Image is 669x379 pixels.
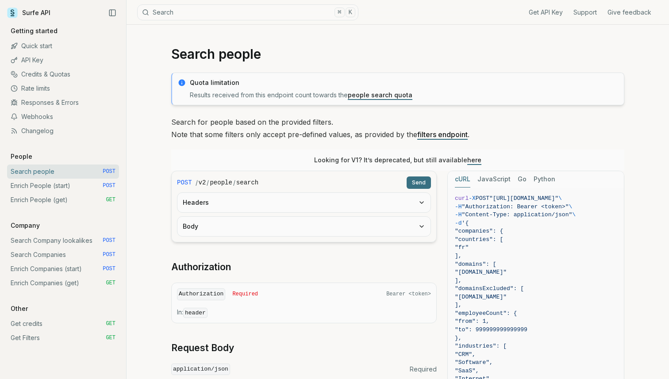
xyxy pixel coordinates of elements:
[171,364,230,375] code: application/json
[573,8,597,17] a: Support
[572,211,576,218] span: \
[7,81,119,96] a: Rate limits
[210,178,232,187] code: people
[455,211,462,218] span: -H
[455,343,507,349] span: "industries": [
[455,359,493,366] span: "Software",
[7,234,119,248] a: Search Company lookalikes POST
[476,195,489,202] span: POST
[137,4,358,20] button: Search⌘K
[103,182,115,189] span: POST
[196,178,198,187] span: /
[7,152,36,161] p: People
[455,326,527,333] span: "to": 999999999999999
[455,203,462,210] span: -H
[455,253,462,259] span: ],
[455,302,462,308] span: ],
[7,276,119,290] a: Enrich Companies (get) GET
[7,193,119,207] a: Enrich People (get) GET
[106,279,115,287] span: GET
[7,179,119,193] a: Enrich People (start) POST
[207,178,209,187] span: /
[190,78,619,87] p: Quota limitation
[7,67,119,81] a: Credits & Quotas
[171,261,231,273] a: Authorization
[534,171,555,188] button: Python
[7,110,119,124] a: Webhooks
[455,261,496,268] span: "domains": [
[462,211,573,218] span: "Content-Type: application/json"
[455,220,462,226] span: -d
[529,8,563,17] a: Get API Key
[183,308,208,318] code: header
[455,335,462,341] span: },
[7,53,119,67] a: API Key
[7,39,119,53] a: Quick start
[455,318,489,325] span: "from": 1,
[417,130,468,139] a: filters endpoint
[190,91,619,100] p: Results received from this endpoint count towards the
[455,171,470,188] button: cURL
[455,244,469,251] span: "fr"
[106,334,115,341] span: GET
[177,217,431,236] button: Body
[455,368,479,374] span: "SaaS",
[7,248,119,262] a: Search Companies POST
[7,304,31,313] p: Other
[489,195,558,202] span: "[URL][DOMAIN_NAME]"
[469,195,476,202] span: -X
[103,168,115,175] span: POST
[348,91,412,99] a: people search quota
[106,196,115,203] span: GET
[477,171,511,188] button: JavaScript
[171,116,624,141] p: Search for people based on the provided filters. Note that some filters only accept pre-defined v...
[455,294,507,300] span: "[DOMAIN_NAME]"
[346,8,355,17] kbd: K
[232,291,258,298] span: Required
[236,178,258,187] code: search
[455,195,469,202] span: curl
[103,251,115,258] span: POST
[177,288,225,300] code: Authorization
[177,193,431,212] button: Headers
[518,171,527,188] button: Go
[103,237,115,244] span: POST
[7,317,119,331] a: Get credits GET
[171,46,624,62] h1: Search people
[177,308,431,318] p: In:
[467,156,481,164] a: here
[233,178,235,187] span: /
[171,342,234,354] a: Request Body
[106,6,119,19] button: Collapse Sidebar
[410,365,437,374] span: Required
[314,156,481,165] p: Looking for V1? It’s deprecated, but still available
[7,6,50,19] a: Surfe API
[386,291,431,298] span: Bearer <token>
[106,320,115,327] span: GET
[455,269,507,276] span: "[DOMAIN_NAME]"
[334,8,344,17] kbd: ⌘
[607,8,651,17] a: Give feedback
[7,27,61,35] p: Getting started
[455,277,462,284] span: ],
[177,178,192,187] span: POST
[103,265,115,272] span: POST
[455,310,517,317] span: "employeeCount": {
[7,221,43,230] p: Company
[455,236,503,243] span: "countries": [
[407,176,431,189] button: Send
[462,220,469,226] span: '{
[569,203,572,210] span: \
[455,285,524,292] span: "domainsExcluded": [
[199,178,206,187] code: v2
[462,203,569,210] span: "Authorization: Bearer <token>"
[7,124,119,138] a: Changelog
[7,331,119,345] a: Get Filters GET
[455,351,476,358] span: "CRM",
[558,195,562,202] span: \
[7,165,119,179] a: Search people POST
[455,228,503,234] span: "companies": {
[7,262,119,276] a: Enrich Companies (start) POST
[7,96,119,110] a: Responses & Errors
